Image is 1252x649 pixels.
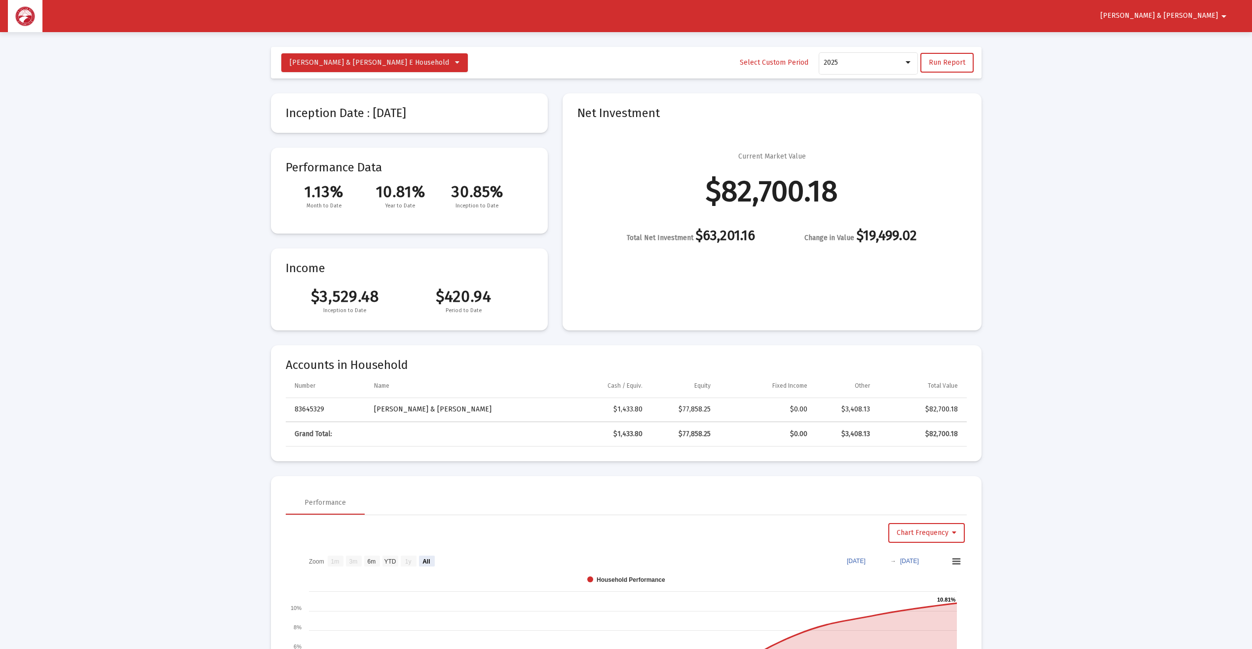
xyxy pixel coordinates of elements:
[884,429,957,439] div: $82,700.18
[900,558,919,565] text: [DATE]
[814,374,877,398] td: Column Other
[561,405,643,414] div: $1,433.80
[362,182,439,201] span: 10.81%
[804,231,917,243] div: $19,499.02
[405,558,411,565] text: 1y
[295,429,360,439] div: Grand Total:
[627,231,755,243] div: $63,201.16
[897,528,956,537] span: Chart Frequency
[821,429,870,439] div: $3,408.13
[367,398,554,422] td: [PERSON_NAME] & [PERSON_NAME]
[362,201,439,211] span: Year to Date
[920,53,974,73] button: Run Report
[804,234,854,242] span: Change in Value
[928,382,958,390] div: Total Value
[404,306,523,316] span: Period to Date
[554,374,649,398] td: Column Cash / Equiv.
[561,429,643,439] div: $1,433.80
[724,405,807,414] div: $0.00
[309,558,324,565] text: Zoom
[439,201,515,211] span: Inception to Date
[281,53,468,72] button: [PERSON_NAME] & [PERSON_NAME] E Household
[847,558,866,565] text: [DATE]
[286,201,362,211] span: Month to Date
[384,558,396,565] text: YTD
[286,263,533,273] mat-card-title: Income
[824,58,838,67] span: 2025
[724,429,807,439] div: $0.00
[937,597,956,603] text: 10.81%
[286,306,405,316] span: Inception to Date
[821,405,870,414] div: $3,408.13
[286,182,362,201] span: 1.13%
[286,108,533,118] mat-card-title: Inception Date : [DATE]
[290,58,449,67] span: [PERSON_NAME] & [PERSON_NAME] E Household
[331,558,339,565] text: 1m
[286,398,367,422] td: 83645329
[772,382,807,390] div: Fixed Income
[656,429,711,439] div: $77,858.25
[294,624,302,630] text: 8%
[1218,6,1230,26] mat-icon: arrow_drop_down
[295,382,315,390] div: Number
[286,360,967,370] mat-card-title: Accounts in Household
[855,382,870,390] div: Other
[888,523,965,543] button: Chart Frequency
[404,287,523,306] span: $420.94
[597,576,665,583] text: Household Performance
[286,162,533,211] mat-card-title: Performance Data
[374,382,389,390] div: Name
[577,108,967,118] mat-card-title: Net Investment
[694,382,711,390] div: Equity
[439,182,515,201] span: 30.85%
[706,186,838,196] div: $82,700.18
[290,605,301,611] text: 10%
[740,58,808,67] span: Select Custom Period
[718,374,814,398] td: Column Fixed Income
[884,405,957,414] div: $82,700.18
[15,6,35,26] img: Dashboard
[422,558,430,565] text: All
[627,234,693,242] span: Total Net Investment
[367,374,554,398] td: Column Name
[1100,12,1218,20] span: [PERSON_NAME] & [PERSON_NAME]
[738,152,806,162] div: Current Market Value
[607,382,643,390] div: Cash / Equiv.
[890,558,896,565] text: →
[649,374,718,398] td: Column Equity
[877,374,966,398] td: Column Total Value
[304,498,346,508] div: Performance
[349,558,357,565] text: 3m
[1089,6,1242,26] button: [PERSON_NAME] & [PERSON_NAME]
[367,558,376,565] text: 6m
[286,374,967,446] div: Data grid
[656,405,711,414] div: $77,858.25
[286,287,405,306] span: $3,529.48
[286,374,367,398] td: Column Number
[929,58,965,67] span: Run Report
